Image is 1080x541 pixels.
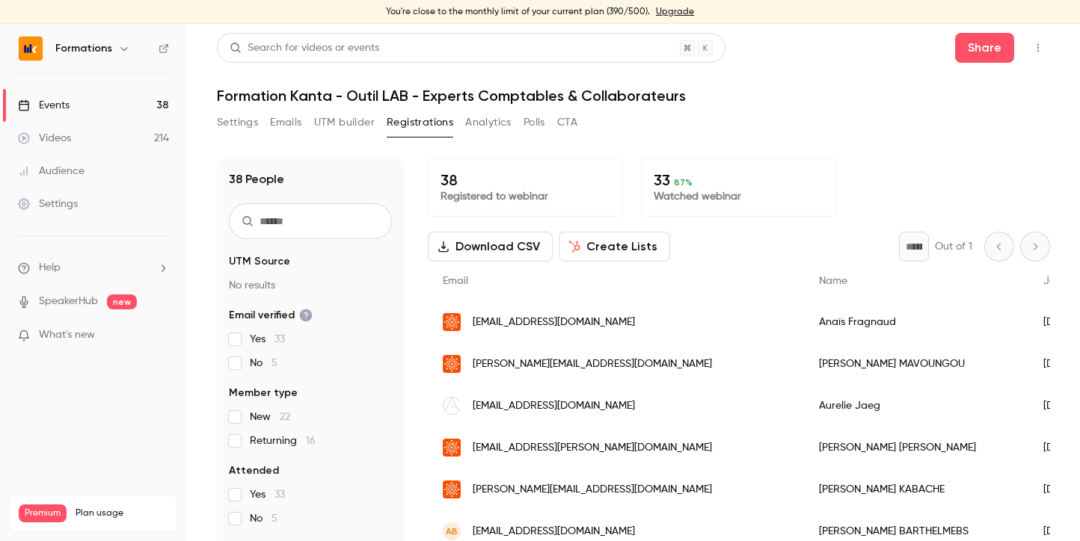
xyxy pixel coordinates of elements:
img: viseeon.com [443,480,461,498]
span: [EMAIL_ADDRESS][DOMAIN_NAME] [473,398,635,414]
h1: Formation Kanta - Outil LAB - Experts Comptables & Collaborateurs [217,87,1050,105]
button: CTA [557,111,577,135]
span: Help [39,260,61,276]
span: [EMAIL_ADDRESS][PERSON_NAME][DOMAIN_NAME] [473,440,712,456]
button: UTM builder [314,111,375,135]
div: [PERSON_NAME] MAVOUNGOU [804,343,1028,385]
span: Email verified [229,308,313,323]
button: Create Lists [559,232,670,262]
button: Download CSV [428,232,553,262]
span: What's new [39,327,95,343]
span: Plan usage [76,507,168,519]
span: Attended [229,463,279,478]
span: [PERSON_NAME][EMAIL_ADDRESS][DOMAIN_NAME] [473,482,712,498]
img: Formations [19,37,43,61]
span: Name [819,276,847,286]
div: Events [18,98,70,113]
span: 33 [274,334,285,344]
span: new [107,294,137,309]
span: 33 [274,489,285,500]
button: Analytics [465,111,512,135]
span: 5 [271,358,277,368]
img: viseeon.com [443,439,461,457]
h6: Formations [55,41,112,56]
div: Search for videos or events [230,40,379,56]
div: Anaïs Fragnaud [804,301,1028,343]
button: Emails [270,111,301,135]
div: [PERSON_NAME] KABACHE [804,469,1028,510]
span: Member type [229,386,298,401]
div: Audience [18,164,85,179]
p: 33 [654,171,823,189]
p: Out of 1 [935,239,972,254]
button: Polls [524,111,545,135]
h1: 38 People [229,170,284,188]
span: No [250,511,277,526]
button: Registrations [387,111,453,135]
span: Email [443,276,468,286]
span: 87 % [674,177,693,188]
span: 22 [280,412,290,422]
img: viseeon.com [443,313,461,331]
div: [PERSON_NAME] [PERSON_NAME] [804,427,1028,469]
p: No results [229,278,392,293]
div: Aurelie Jaeg [804,385,1028,427]
span: 5 [271,513,277,524]
span: No [250,356,277,371]
p: Watched webinar [654,189,823,204]
span: [EMAIL_ADDRESS][DOMAIN_NAME] [473,524,635,540]
a: SpeakerHub [39,294,98,309]
span: [PERSON_NAME][EMAIL_ADDRESS][DOMAIN_NAME] [473,356,712,372]
span: UTM Source [229,254,290,269]
span: Yes [250,332,285,347]
li: help-dropdown-opener [18,260,169,276]
button: Share [955,33,1014,63]
img: viseeon.com [443,355,461,373]
span: Yes [250,487,285,502]
div: Videos [18,131,71,146]
span: Premium [19,504,67,522]
span: Returning [250,433,316,448]
p: Registered to webinar [441,189,610,204]
img: alcexpertise.fr [443,397,461,415]
a: Upgrade [656,6,694,18]
div: Settings [18,197,78,211]
span: [EMAIL_ADDRESS][DOMAIN_NAME] [473,315,635,330]
span: New [250,409,290,424]
iframe: Noticeable Trigger [151,329,169,342]
span: 16 [306,436,316,446]
button: Settings [217,111,258,135]
span: AB [446,525,458,538]
p: 38 [441,171,610,189]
